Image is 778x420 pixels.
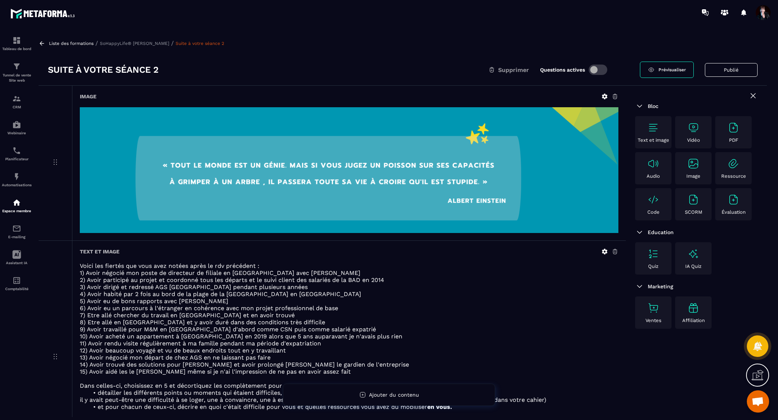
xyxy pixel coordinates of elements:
p: 2) Avoir participé au projet et coordonné tous les départs et le suivi client des salariés de la ... [80,276,618,283]
img: text-image no-wrap [728,122,739,134]
p: Dans celles-ci, choisissez en 5 et décortiquez les complètement pour : [80,382,618,389]
img: accountant [12,276,21,285]
img: text-image [687,302,699,314]
img: formation [12,62,21,71]
p: Audio [647,173,660,179]
a: automationsautomationsWebinaire [2,115,32,141]
img: text-image no-wrap [687,194,699,206]
img: automations [12,120,21,129]
p: Image [686,173,700,179]
p: SCORM [685,209,702,215]
p: Tableau de bord [2,47,32,51]
p: 6) Avoir eu un parcours à l'étranger en cohérence avec mon projet professionnel de base [80,305,618,312]
p: 15) Avoir aidé les le [PERSON_NAME] même si je n'ai l'impression de ne pas en avoir assez fait [80,368,618,375]
h6: Image [80,93,97,99]
a: Prévisualiser [640,62,694,78]
p: 5) Avoir eu de bons rapports avec [PERSON_NAME] [80,298,618,305]
li: et pour chacun de ceux-ci, décrire en quoi c'était difficile pour vous et quelles ressources vous... [89,403,618,410]
p: Comptabilité [2,287,32,291]
span: Supprimer [498,66,529,73]
p: Ventes [645,318,661,323]
img: text-image no-wrap [687,158,699,170]
p: Quiz [648,263,658,269]
p: 9) Avoir travaillé pour M&M en [GEOGRAPHIC_DATA] d'abord comme CSN puis comme salarié expatrié [80,326,618,333]
p: 13) Avoir négocié mon départ de chez AGS en ne laissant pas faire [80,354,618,361]
p: Affiliation [682,318,705,323]
p: 11) Avoir rendu visite régulièrement à ma famille pendant ma période d'expatriation [80,340,618,347]
p: Évaluation [722,209,746,215]
img: automations [12,198,21,207]
p: il y avait peut-être une difficulté à se loger, une à convaincre, une à essuyer des refus, etc. (... [80,396,618,403]
p: 10) Avoir acheté un appartement à [GEOGRAPHIC_DATA] en 2019 alors que 5 ans auparavant je n'avais... [80,333,618,340]
span: Education [648,229,674,235]
p: CRM [2,105,32,109]
span: Prévisualiser [658,67,686,72]
p: 3) Avoir dirigé et redressé AGS [GEOGRAPHIC_DATA] pendant plusieurs années [80,283,618,291]
a: emailemailE-mailing [2,219,32,245]
h3: Suite à votre séance 2 [48,64,158,76]
img: automations [12,172,21,181]
button: Publié [705,63,758,77]
a: formationformationTableau de bord [2,30,32,56]
div: Ouvrir le chat [747,390,769,413]
img: text-image no-wrap [647,302,659,314]
span: Bloc [648,103,658,109]
img: text-image no-wrap [687,122,699,134]
a: Liste des formations [49,41,94,46]
span: / [171,40,174,47]
a: automationsautomationsEspace membre [2,193,32,219]
p: Code [647,209,660,215]
img: arrow-down [635,228,644,237]
p: Planificateur [2,157,32,161]
p: PDF [729,137,738,143]
p: Webinaire [2,131,32,135]
p: 8) Etre allé en [GEOGRAPHIC_DATA] et y avoir duré dans des conditions très difficile [80,319,618,326]
a: Assistant IA [2,245,32,270]
p: Vidéo [687,137,700,143]
img: formation [12,94,21,103]
p: Assistant IA [2,261,32,265]
img: logo [10,7,77,20]
img: text-image no-wrap [647,122,659,134]
p: E-mailing [2,235,32,239]
p: 14) Avoir trouvé des solutions pour [PERSON_NAME] et avoir prolongé [PERSON_NAME] le gardien de l... [80,361,618,368]
strong: en vous. [427,403,452,410]
label: Questions actives [540,67,585,73]
a: Suite à votre séance 2 [176,41,224,46]
img: text-image [687,248,699,260]
img: text-image no-wrap [728,194,739,206]
span: Ajouter du contenu [369,392,419,398]
a: formationformationTunnel de vente Site web [2,56,32,89]
span: Marketing [648,283,673,289]
img: text-image no-wrap [647,158,659,170]
img: arrow-down [635,102,644,111]
p: Espace membre [2,209,32,213]
p: 12) Avoir beaucoup voyagé et vu de beaux endroits tout en y travaillant [80,347,618,354]
img: scheduler [12,146,21,155]
a: schedulerschedulerPlanificateur [2,141,32,167]
p: IA Quiz [685,263,702,269]
img: text-image no-wrap [728,158,739,170]
h6: Text et image [80,249,120,255]
img: email [12,224,21,233]
p: 7) Etre allé chercher du travail en [GEOGRAPHIC_DATA] et en avoir trouvé [80,312,618,319]
a: SoHappyLife® [PERSON_NAME] [100,41,169,46]
a: formationformationCRM [2,89,32,115]
img: arrow-down [635,282,644,291]
p: 1) Avoir négocié mon poste de directeur de filiale en [GEOGRAPHIC_DATA] avec [PERSON_NAME] [80,269,618,276]
a: accountantaccountantComptabilité [2,270,32,296]
p: Text et image [638,137,669,143]
p: Tunnel de vente Site web [2,73,32,83]
img: text-image no-wrap [647,194,659,206]
li: détailler les différents points ou moments qui étaient difficiles, par exemple dans "être allé ch... [89,389,618,396]
img: formation [12,36,21,45]
p: 4) Avoir habité par 2 fois au bord de la plage de la [GEOGRAPHIC_DATA] en [GEOGRAPHIC_DATA] [80,291,618,298]
p: Ressource [721,173,746,179]
img: text-image no-wrap [647,248,659,260]
p: Automatisations [2,183,32,187]
span: / [95,40,98,47]
a: automationsautomationsAutomatisations [2,167,32,193]
p: Voici les fiertés que vous avez notées après le rdv précédent : [80,262,618,269]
